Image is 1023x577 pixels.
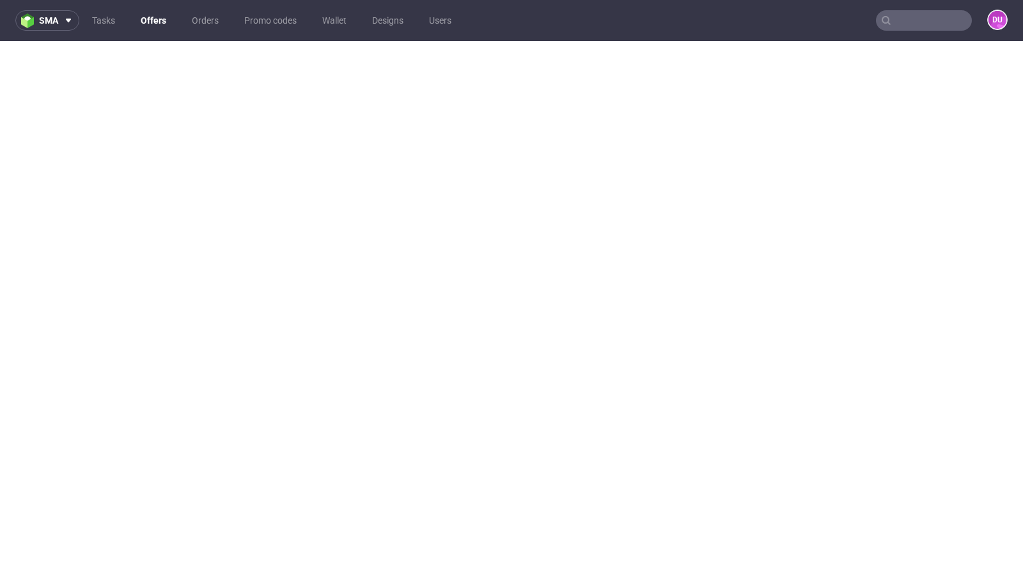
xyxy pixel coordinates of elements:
[184,10,226,31] a: Orders
[988,11,1006,29] figcaption: DU
[133,10,174,31] a: Offers
[21,13,39,28] img: logo
[15,10,79,31] button: sma
[364,10,411,31] a: Designs
[39,16,58,25] span: sma
[237,10,304,31] a: Promo codes
[84,10,123,31] a: Tasks
[315,10,354,31] a: Wallet
[421,10,459,31] a: Users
